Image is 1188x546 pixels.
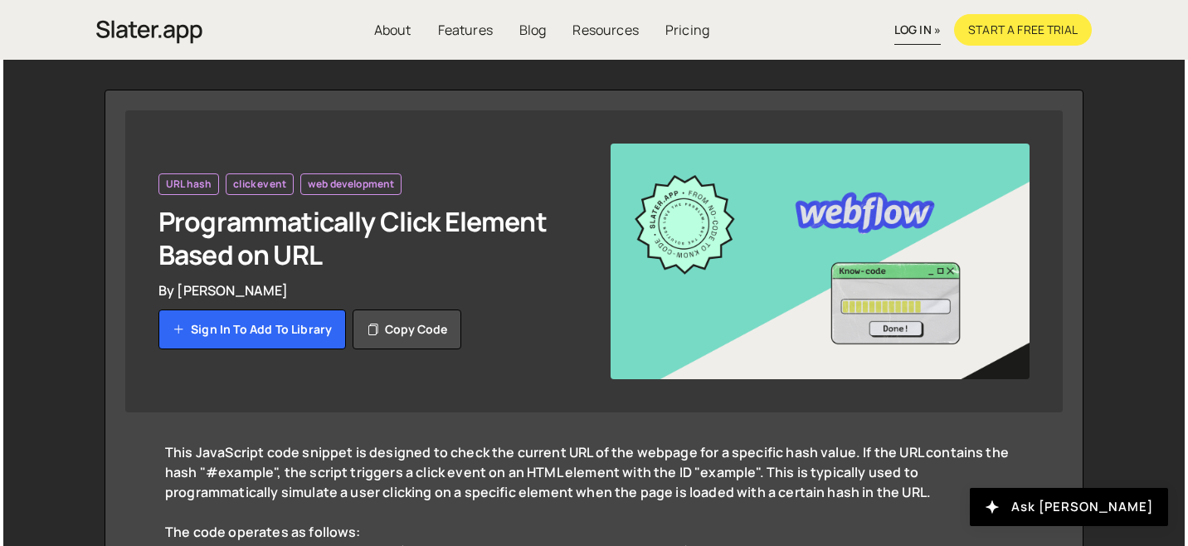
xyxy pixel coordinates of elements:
span: click event [233,178,286,191]
a: Features [425,14,506,46]
img: Slater is an modern coding environment with an inbuilt AI tool. Get custom code quickly with no c... [96,16,202,48]
a: Pricing [652,14,723,46]
a: About [361,14,425,46]
div: By [PERSON_NAME] [158,281,577,300]
a: log in » [894,16,941,45]
a: Sign in to add to library [158,310,346,349]
a: Start a free trial [954,14,1092,46]
button: Ask [PERSON_NAME] [970,488,1168,526]
div: The code operates as follows: [165,522,1023,542]
a: Blog [506,14,560,46]
img: YT%20-%20Thumb%20(4).png [611,144,1030,379]
a: Resources [559,14,651,46]
h1: Programmatically Click Element Based on URL [158,205,577,271]
span: web development [308,178,394,191]
span: URL hash [166,178,212,191]
button: Copy code [353,310,461,349]
a: home [96,12,202,48]
div: This JavaScript code snippet is designed to check the current URL of the webpage for a specific h... [165,442,1023,522]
